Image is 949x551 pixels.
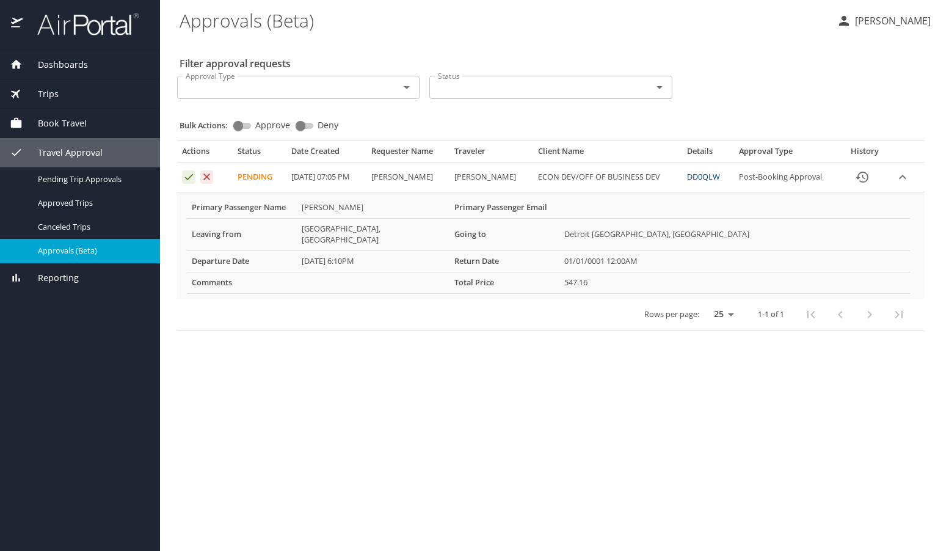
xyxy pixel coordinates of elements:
[187,272,297,293] th: Comments
[38,245,145,257] span: Approvals (Beta)
[559,250,910,272] td: 01/01/0001 12:00AM
[255,121,290,130] span: Approve
[23,58,88,71] span: Dashboards
[682,146,734,162] th: Details
[398,79,415,96] button: Open
[651,79,668,96] button: Open
[286,162,366,192] td: [DATE] 07:05 PM
[832,10,936,32] button: [PERSON_NAME]
[233,162,286,192] td: Pending
[559,218,910,250] td: Detroit [GEOGRAPHIC_DATA], [GEOGRAPHIC_DATA]
[533,162,682,192] td: ECON DEV/OFF OF BUSINESS DEV
[687,171,720,182] a: DD0QLW
[449,250,559,272] th: Return Date
[449,218,559,250] th: Going to
[23,117,87,130] span: Book Travel
[449,272,559,293] th: Total Price
[734,162,840,192] td: Post-Booking Approval
[366,146,449,162] th: Requester Name
[297,218,449,250] td: [GEOGRAPHIC_DATA], [GEOGRAPHIC_DATA]
[38,173,145,185] span: Pending Trip Approvals
[177,146,233,162] th: Actions
[180,1,827,39] h1: Approvals (Beta)
[533,146,682,162] th: Client Name
[841,146,889,162] th: History
[704,305,738,323] select: rows per page
[38,221,145,233] span: Canceled Trips
[23,146,103,159] span: Travel Approval
[187,218,297,250] th: Leaving from
[180,54,291,73] h2: Filter approval requests
[23,87,59,101] span: Trips
[180,120,238,131] p: Bulk Actions:
[366,162,449,192] td: [PERSON_NAME]
[449,197,559,218] th: Primary Passenger Email
[318,121,338,130] span: Deny
[38,197,145,209] span: Approved Trips
[449,162,533,192] td: [PERSON_NAME]
[177,146,925,330] table: Approval table
[286,146,366,162] th: Date Created
[297,250,449,272] td: [DATE] 6:10PM
[11,12,24,36] img: icon-airportal.png
[559,272,910,293] td: 547.16
[758,310,784,318] p: 1-1 of 1
[893,168,912,186] button: expand row
[851,13,931,28] p: [PERSON_NAME]
[449,146,533,162] th: Traveler
[734,146,840,162] th: Approval Type
[187,197,910,294] table: More info for approvals
[187,197,297,218] th: Primary Passenger Name
[23,271,79,285] span: Reporting
[297,197,449,218] td: [PERSON_NAME]
[644,310,699,318] p: Rows per page:
[187,250,297,272] th: Departure Date
[24,12,139,36] img: airportal-logo.png
[848,162,877,192] button: History
[233,146,286,162] th: Status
